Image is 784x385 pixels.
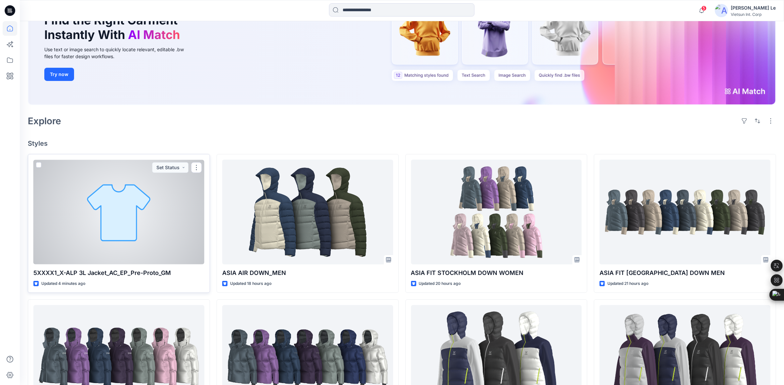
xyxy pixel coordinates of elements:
[607,280,648,287] p: Updated 21 hours ago
[44,46,193,60] div: Use text or image search to quickly locate relevant, editable .bw files for faster design workflows.
[419,280,461,287] p: Updated 20 hours ago
[599,160,770,264] a: ASIA FIT STOCKHOLM DOWN MEN
[715,4,728,17] img: avatar
[731,12,776,17] div: Vietsun Int. Corp
[44,68,74,81] button: Try now
[731,4,776,12] div: [PERSON_NAME] Le
[28,139,776,147] h4: Styles
[222,160,393,264] a: ASIA AIR DOWN_MEN
[599,268,770,278] p: ASIA FIT [GEOGRAPHIC_DATA] DOWN MEN
[28,116,61,126] h2: Explore
[411,160,582,264] a: ASIA FIT STOCKHOLM DOWN WOMEN
[41,280,85,287] p: Updated 4 minutes ago
[701,6,707,11] span: 5
[44,13,183,42] h1: Find the Right Garment Instantly With
[230,280,271,287] p: Updated 18 hours ago
[33,160,204,264] a: 5XXXX1_X-ALP 3L Jacket_AC_EP_Pre-Proto_GM
[222,268,393,278] p: ASIA AIR DOWN_MEN
[411,268,582,278] p: ASIA FIT STOCKHOLM DOWN WOMEN
[33,268,204,278] p: 5XXXX1_X-ALP 3L Jacket_AC_EP_Pre-Proto_GM
[128,27,180,42] span: AI Match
